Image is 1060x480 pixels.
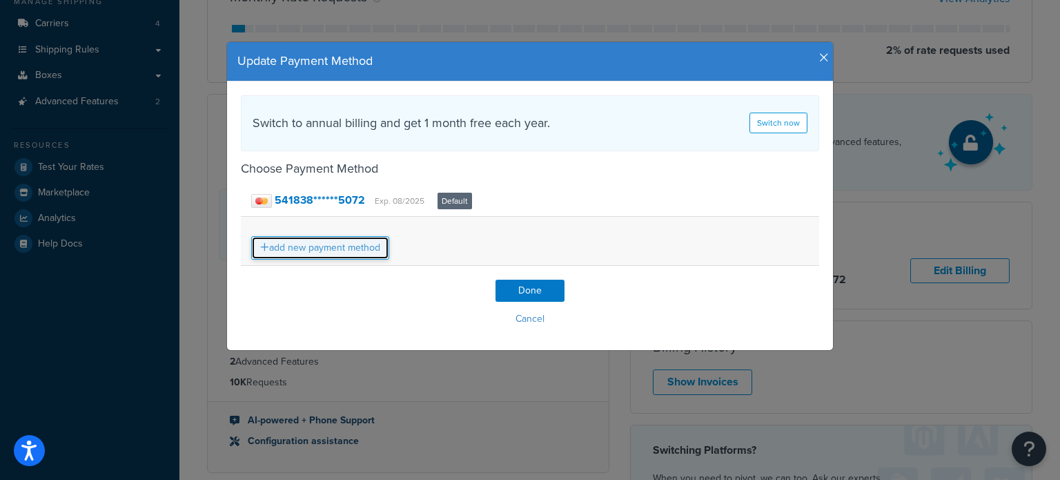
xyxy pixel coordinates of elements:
small: Exp. 08/2025 [375,195,424,207]
h4: Choose Payment Method [241,160,819,178]
span: Default [438,193,472,209]
img: mastercard.png [251,194,272,208]
a: Switch now [749,113,807,133]
button: Cancel [241,309,819,329]
h4: Switch to annual billing and get 1 month free each year. [253,114,550,133]
a: add new payment method [251,236,389,260]
input: Done [495,280,565,302]
h4: Update Payment Method [237,52,823,70]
